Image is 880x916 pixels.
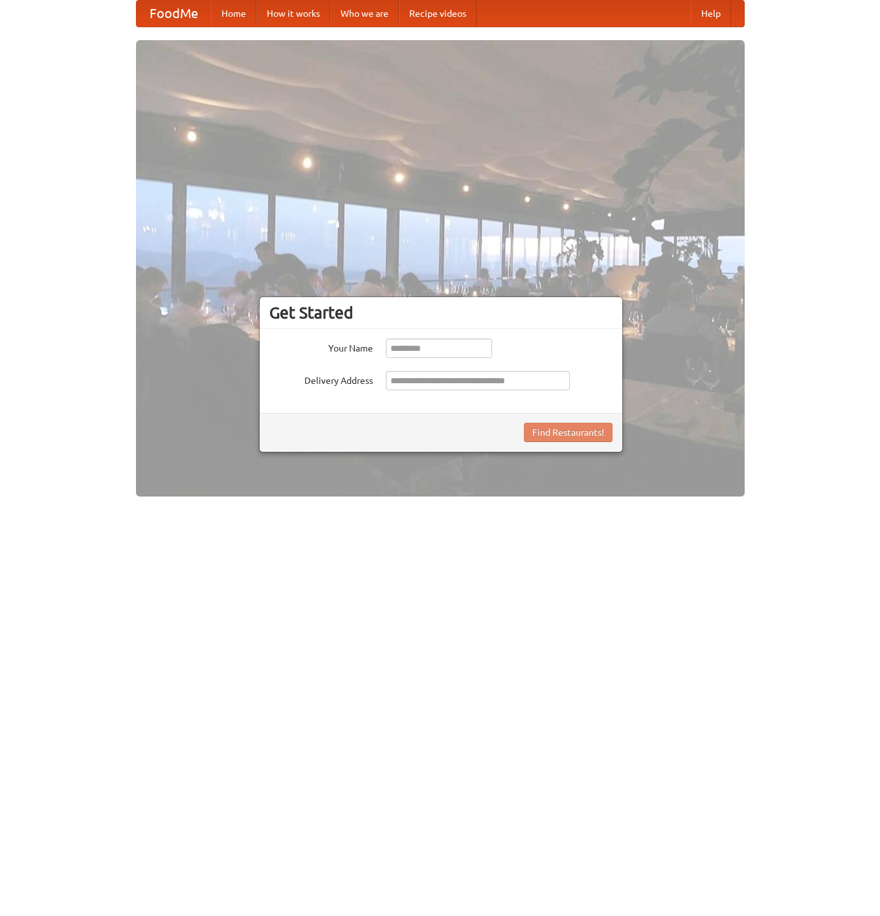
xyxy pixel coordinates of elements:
[399,1,477,27] a: Recipe videos
[269,303,613,322] h3: Get Started
[330,1,399,27] a: Who we are
[137,1,211,27] a: FoodMe
[211,1,256,27] a: Home
[691,1,731,27] a: Help
[269,371,373,387] label: Delivery Address
[269,339,373,355] label: Your Name
[524,423,613,442] button: Find Restaurants!
[256,1,330,27] a: How it works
